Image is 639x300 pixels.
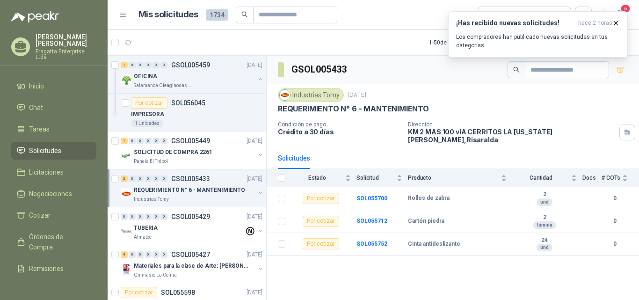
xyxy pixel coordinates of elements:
div: und [537,244,552,251]
span: Órdenes de Compra [29,232,87,252]
a: Licitaciones [11,163,96,181]
a: SOL055712 [356,218,387,224]
b: 24 [512,237,577,244]
a: 3 0 0 0 0 0 GSOL005433[DATE] Company LogoREQUERIMIENTO N° 6 - MANTENIMIENTOIndustrias Tomy [121,173,264,203]
p: REQUERIMIENTO N° 6 - MANTENIMIENTO [278,104,429,114]
a: Tareas [11,120,96,138]
th: # COTs [602,169,639,187]
p: GSOL005459 [171,62,210,68]
div: 0 [160,138,167,144]
div: und [537,198,552,206]
span: 1734 [206,9,228,21]
b: 2 [512,191,577,198]
span: Producto [408,175,499,181]
div: 0 [145,138,152,144]
b: Cartón piedra [408,218,444,225]
p: TUBERIA [134,224,158,233]
div: 1 - 50 de 1263 [429,35,490,50]
p: [DATE] [247,137,262,146]
a: Órdenes de Compra [11,228,96,256]
div: 0 [152,138,160,144]
span: Remisiones [29,263,64,274]
th: Docs [582,169,602,187]
div: 0 [160,62,167,68]
p: Materiales para la clase de Arte: [PERSON_NAME] [134,262,250,271]
a: 1 0 0 0 0 0 GSOL005459[DATE] Company LogoOFICINASalamanca Oleaginosas SAS [121,59,264,89]
div: 0 [160,176,167,182]
p: IMPRESORA [131,110,164,119]
div: 0 [160,213,167,220]
div: 0 [129,213,136,220]
img: Company Logo [280,90,290,100]
p: Industrias Tomy [134,196,169,203]
h1: Mis solicitudes [138,8,198,22]
div: Industrias Tomy [278,88,344,102]
p: [PERSON_NAME] [PERSON_NAME] [36,34,96,47]
img: Company Logo [121,74,132,86]
a: SOL055700 [356,195,387,202]
div: Por cotizar [303,238,339,249]
a: 4 0 0 0 0 0 GSOL005427[DATE] Company LogoMateriales para la clase de Arte: [PERSON_NAME]Gimnasio ... [121,249,264,279]
p: Almatec [134,234,152,241]
span: search [241,11,248,18]
p: Gimnasio La Colina [134,271,177,279]
div: 1 [121,138,128,144]
div: Por cotizar [131,97,167,109]
p: GSOL005449 [171,138,210,144]
p: SOL055598 [161,289,195,296]
p: [DATE] [348,91,366,100]
div: 0 [137,213,144,220]
p: Dirección [408,121,616,128]
a: SOL055752 [356,241,387,247]
b: 0 [602,217,628,226]
span: Estado [291,175,343,181]
a: Chat [11,99,96,117]
div: 0 [160,251,167,258]
th: Cantidad [512,169,582,187]
p: [DATE] [247,212,262,221]
div: 0 [145,62,152,68]
div: 0 [137,138,144,144]
div: Todas [484,10,503,20]
span: Tareas [29,124,50,134]
div: 1 [121,62,128,68]
span: Solicitud [356,175,395,181]
button: 6 [611,7,628,23]
div: 0 [129,251,136,258]
p: [DATE] [247,61,262,70]
span: Negociaciones [29,189,72,199]
b: Cinta antideslizante [408,241,460,248]
p: Los compradores han publicado nuevas solicitudes en tus categorías. [456,33,620,50]
a: Inicio [11,77,96,95]
div: 0 [145,251,152,258]
a: Solicitudes [11,142,96,160]
span: Chat [29,102,43,113]
p: KM 2 MAS 100 vIA CERRITOS LA [US_STATE] [PERSON_NAME] , Risaralda [408,128,616,144]
img: Company Logo [121,188,132,199]
div: 0 [129,62,136,68]
span: Solicitudes [29,146,61,156]
img: Company Logo [121,264,132,275]
div: 0 [145,176,152,182]
span: Cantidad [512,175,569,181]
div: 0 [152,62,160,68]
p: [DATE] [247,288,262,297]
th: Estado [291,169,356,187]
th: Producto [408,169,512,187]
div: 0 [129,138,136,144]
div: Por cotizar [303,216,339,227]
p: Salamanca Oleaginosas SAS [134,82,193,89]
div: 0 [152,213,160,220]
b: 0 [602,240,628,249]
span: search [513,66,520,73]
a: Negociaciones [11,185,96,203]
b: 2 [512,214,577,221]
p: SOL056045 [171,100,205,106]
p: [DATE] [247,250,262,259]
div: 0 [137,176,144,182]
h3: ¡Has recibido nuevas solicitudes! [456,19,574,27]
p: SOLICITUD DE COMPRA 2261 [134,148,212,157]
div: 0 [145,213,152,220]
div: Por cotizar [303,193,339,204]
